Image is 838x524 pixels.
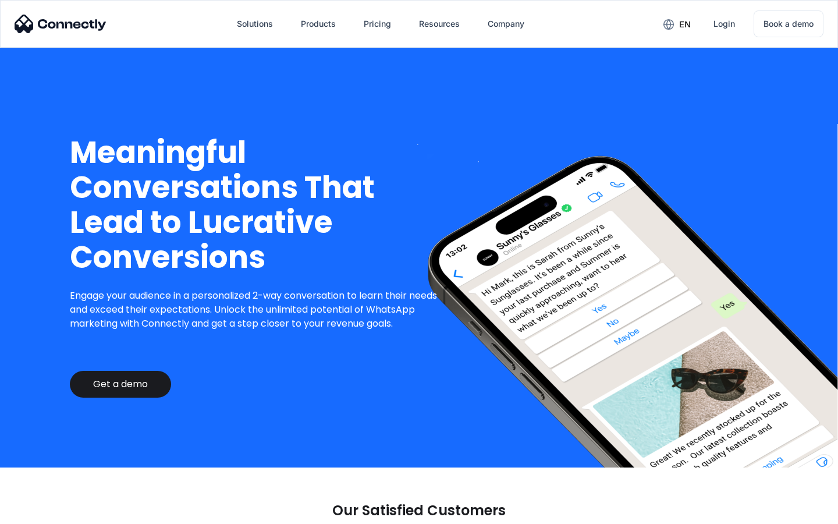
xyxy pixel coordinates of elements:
p: Engage your audience in a personalized 2-way conversation to learn their needs and exceed their e... [70,289,446,331]
p: Our Satisfied Customers [332,502,506,519]
ul: Language list [23,504,70,520]
a: Pricing [354,10,400,38]
h1: Meaningful Conversations That Lead to Lucrative Conversions [70,135,446,275]
div: en [679,16,691,33]
a: Book a demo [754,10,823,37]
div: Login [713,16,735,32]
a: Get a demo [70,371,171,398]
div: Resources [419,16,460,32]
aside: Language selected: English [12,504,70,520]
div: Get a demo [93,378,148,390]
a: Login [704,10,744,38]
div: Products [301,16,336,32]
img: Connectly Logo [15,15,106,33]
div: Company [488,16,524,32]
div: Pricing [364,16,391,32]
div: Solutions [237,16,273,32]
